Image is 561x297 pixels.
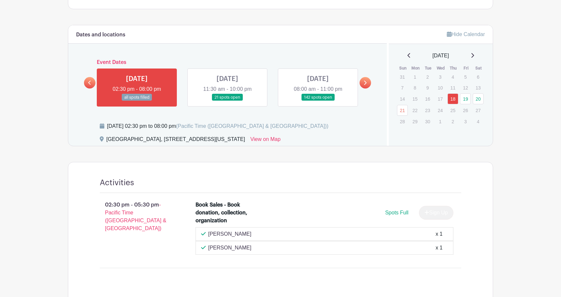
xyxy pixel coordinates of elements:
span: [DATE] [432,52,449,60]
p: 02:30 pm - 05:30 pm [89,198,185,235]
p: 22 [409,105,420,115]
a: Hide Calendar [447,31,485,37]
th: Fri [460,65,472,71]
p: 25 [447,105,458,115]
th: Mon [409,65,422,71]
span: Spots Full [385,210,408,215]
h6: Dates and locations [76,32,125,38]
h6: Event Dates [95,59,360,66]
p: 9 [422,83,433,93]
p: 17 [435,94,446,104]
a: 21 [397,105,408,116]
a: 19 [460,93,471,104]
p: 31 [397,72,408,82]
span: (Pacific Time ([GEOGRAPHIC_DATA] & [GEOGRAPHIC_DATA])) [176,123,328,129]
th: Thu [447,65,460,71]
p: 29 [409,116,420,127]
a: View on Map [250,135,280,146]
p: 1 [435,116,446,127]
div: [GEOGRAPHIC_DATA], [STREET_ADDRESS][US_STATE] [106,135,245,146]
p: 30 [422,116,433,127]
p: 15 [409,94,420,104]
p: 13 [473,83,484,93]
p: 24 [435,105,446,115]
a: 18 [447,93,458,104]
p: 28 [397,116,408,127]
p: 27 [473,105,484,115]
p: 7 [397,83,408,93]
th: Wed [434,65,447,71]
p: [PERSON_NAME] [208,244,252,252]
p: 10 [435,83,446,93]
p: 3 [460,116,471,127]
h4: Activities [100,178,134,188]
p: 8 [409,83,420,93]
div: x 1 [436,230,443,238]
p: 4 [473,116,484,127]
p: 2 [447,116,458,127]
div: Book Sales - Book donation, collection, organization [196,201,252,225]
a: 20 [473,93,484,104]
div: x 1 [436,244,443,252]
p: 26 [460,105,471,115]
p: 3 [435,72,446,82]
div: [DATE] 02:30 pm to 08:00 pm [107,122,328,130]
p: 12 [460,83,471,93]
p: 14 [397,94,408,104]
p: 1 [409,72,420,82]
p: 16 [422,94,433,104]
p: 23 [422,105,433,115]
p: 2 [422,72,433,82]
th: Tue [422,65,435,71]
p: [PERSON_NAME] [208,230,252,238]
th: Sat [472,65,485,71]
p: 4 [447,72,458,82]
p: 5 [460,72,471,82]
p: 6 [473,72,484,82]
th: Sun [397,65,409,71]
p: 11 [447,83,458,93]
